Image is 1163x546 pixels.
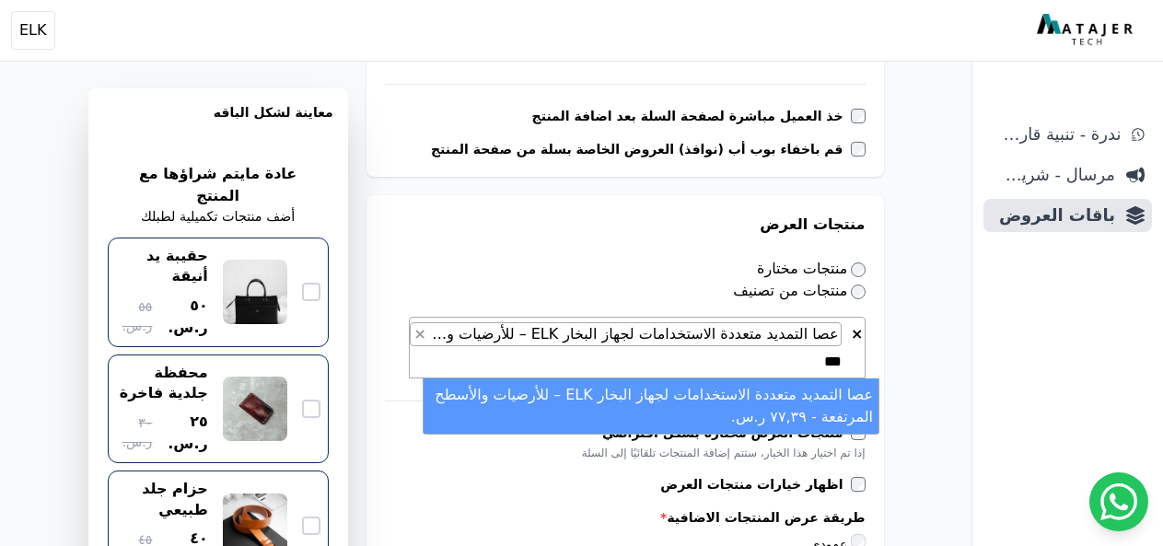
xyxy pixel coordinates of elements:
[116,363,208,404] div: محفظة جلدية فاخرة
[410,322,842,346] li: عصا التمديد متعددة الاستخدامات لجهاز البخار ELK – للأرضيات والأسطح المرتفعة
[991,122,1121,147] span: ندرة - تنبية قارب علي النفاذ
[119,163,318,207] h2: عادة مايتم شراؤها مع المنتج
[223,260,287,324] img: حقيبة يد أنيقة
[851,262,866,277] input: منتجات مختارة
[223,377,287,441] img: محفظة جلدية فاخرة
[1037,14,1137,47] img: MatajerTech Logo
[141,207,295,227] p: أضف منتجات تكميلية لطبلك
[116,297,153,336] span: ٥٥ ر.س.
[532,107,851,125] label: خذ العميل مباشرة لصفحة السلة بعد اضافة المنتج
[159,411,207,455] span: ٢٥ ر.س.
[385,214,866,236] h3: منتجات العرض
[116,479,208,520] div: حزام جلد طبيعي
[103,103,333,144] h3: معاينة لشكل الباقه
[851,325,863,343] span: ×
[411,323,430,345] button: Remove item
[424,378,878,434] li: عصا التمديد متعددة الاستخدامات لجهاز البخار ELK – للأرضيات والأسطح المرتفعة - ٧٧,۳٩ ر.س.
[159,295,207,339] span: ٥٠ ر.س.
[850,322,864,341] button: قم بإزالة كل العناصر
[797,351,842,373] textarea: Search
[660,475,850,494] label: اظهار خيارات منتجات العرض
[733,282,865,299] label: منتجات من تصنيف
[991,162,1115,188] span: مرسال - شريط دعاية
[11,11,55,50] button: ELK
[385,508,866,527] label: طريقة عرض المنتجات الاضافية
[414,325,426,343] span: ×
[385,446,866,460] div: إذا تم اختيار هذا الخيار، ستتم إضافة المنتجات تلقائيًا إلى السلة
[116,413,153,452] span: ٣٠ ر.س.
[431,140,851,158] label: قم باخفاء بوب أب (نوافذ) العروض الخاصة بسلة من صفحة المنتج
[116,246,208,287] div: حقيبة يد أنيقة
[340,325,841,343] span: عصا التمديد متعددة الاستخدامات لجهاز البخار ELK – للأرضيات والأسطح المرتفعة
[991,203,1115,228] span: باقات العروض
[851,285,866,299] input: منتجات من تصنيف
[757,260,865,277] label: منتجات مختارة
[19,19,47,41] span: ELK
